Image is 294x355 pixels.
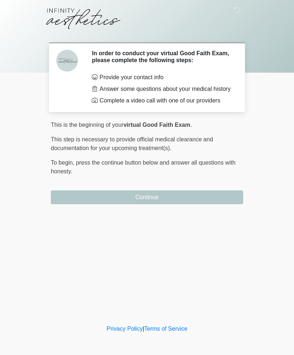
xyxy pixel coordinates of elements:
span: To begin, [51,160,76,166]
strong: virtual Good Faith Exam [123,122,190,128]
img: Infinity Aesthetics Logo [44,5,122,31]
span: This step is necessary to provide official medical clearance and documentation for your upcoming ... [51,136,213,151]
img: Agent Avatar [56,50,78,72]
h2: In order to conduct your virtual Good Faith Exam, please complete the following steps: [92,50,232,64]
span: . [190,122,192,128]
span: This is the beginning of your [51,122,123,128]
li: Provide your contact info [92,73,232,82]
a: Privacy Policy [107,326,143,332]
a: Terms of Service [144,326,187,332]
button: Continue [51,190,243,204]
li: Answer some questions about your medical history [92,85,232,93]
li: Complete a video call with one of our providers [92,96,232,105]
a: | [143,326,144,332]
span: press the continue button below and answer all questions with honesty. [51,160,236,174]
